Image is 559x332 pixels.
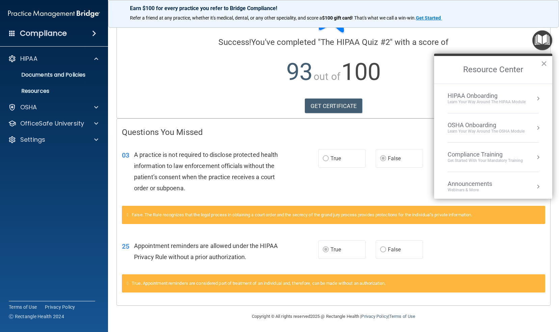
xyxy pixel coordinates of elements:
button: Close [541,58,547,69]
span: 03 [122,151,129,159]
h4: Compliance [20,29,67,38]
span: Appointment reminders are allowed under the HIPAA Privacy Rule without a prior authorization. [134,242,278,260]
div: OSHA Onboarding [448,121,525,129]
span: ! That's what we call a win-win. [352,15,416,21]
div: Resource Center [434,54,552,199]
span: 25 [122,242,129,250]
button: Open Resource Center [532,30,552,50]
a: Settings [8,136,98,144]
a: OfficeSafe University [8,119,98,128]
div: HIPAA Onboarding [448,92,526,100]
span: False [388,246,401,253]
input: True [323,156,329,161]
div: Announcements [448,180,506,188]
span: The HIPAA Quiz #2 [321,37,390,47]
a: Privacy Policy [361,314,388,319]
p: Resources [4,88,97,94]
p: Documents and Policies [4,72,97,78]
div: Webinars & More [448,187,506,193]
span: A practice is not required to disclose protected health information to law enforcement officials ... [134,151,278,192]
span: 100 [341,58,381,86]
input: True [323,247,329,252]
div: Learn Your Way around the HIPAA module [448,99,526,105]
div: Learn your way around the OSHA module [448,129,525,134]
span: True [330,155,341,162]
a: Terms of Use [9,304,37,310]
div: Copyright © All rights reserved 2025 @ Rectangle Health | | [210,306,457,327]
p: OfficeSafe University [20,119,84,128]
span: out of [314,71,340,82]
img: PMB logo [8,7,100,21]
input: False [380,156,386,161]
span: Refer a friend at any practice, whether it's medical, dental, or any other speciality, and score a [130,15,322,21]
span: False. The Rule recognizes that the legal process in obtaining a court order and the secrecy of t... [132,212,472,217]
input: False [380,247,386,252]
span: 93 [286,58,313,86]
p: OSHA [20,103,37,111]
h4: You've completed " " with a score of [122,38,545,47]
a: HIPAA [8,55,98,63]
div: Compliance Training [448,151,523,158]
p: Earn $100 for every practice you refer to Bridge Compliance! [130,5,537,11]
strong: Get Started [416,15,441,21]
div: Get Started with your mandatory training [448,158,523,164]
a: Get Started [416,15,442,21]
a: OSHA [8,103,98,111]
strong: $100 gift card [322,15,352,21]
span: Ⓒ Rectangle Health 2024 [9,313,64,320]
a: Privacy Policy [45,304,75,310]
span: Success! [218,37,251,47]
p: Settings [20,136,45,144]
a: Terms of Use [389,314,415,319]
span: False [388,155,401,162]
a: GET CERTIFICATE [305,99,363,113]
h4: Questions You Missed [122,128,545,137]
p: HIPAA [20,55,37,63]
h2: Resource Center [434,56,552,84]
span: True. Appointment reminders are considered part of treatment of an individual and, therefore, can... [132,281,385,286]
span: True [330,246,341,253]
